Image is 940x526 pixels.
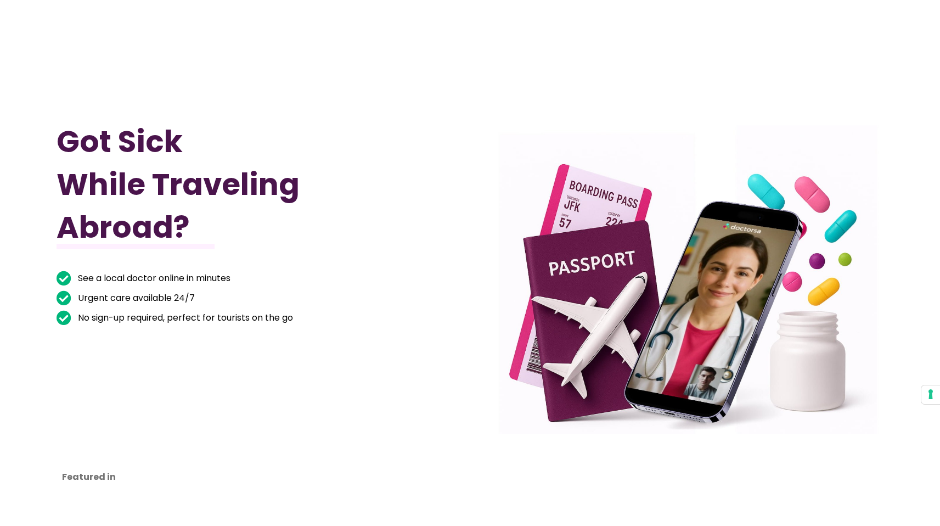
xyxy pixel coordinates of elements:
[62,404,161,486] iframe: Customer reviews powered by Trustpilot
[921,385,940,404] button: Your consent preferences for tracking technologies
[57,120,408,249] h1: Got Sick While Traveling Abroad?
[62,471,116,483] strong: Featured in
[75,310,293,326] span: No sign-up required, perfect for tourists on the go
[75,271,230,286] span: See a local doctor online in minutes
[75,290,195,306] span: Urgent care available 24/7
